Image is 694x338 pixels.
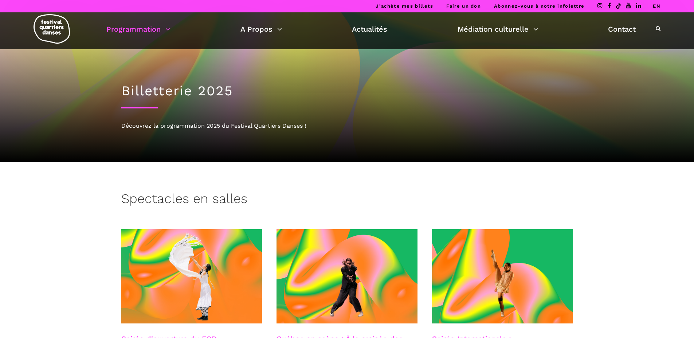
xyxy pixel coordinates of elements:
a: EN [653,3,660,9]
h3: Spectacles en salles [121,191,247,209]
a: Actualités [352,23,387,35]
a: J’achète mes billets [376,3,433,9]
img: logo-fqd-med [34,14,70,44]
a: Médiation culturelle [458,23,538,35]
a: Abonnez-vous à notre infolettre [494,3,584,9]
h1: Billetterie 2025 [121,83,573,99]
div: Découvrez la programmation 2025 du Festival Quartiers Danses ! [121,121,573,131]
a: Programmation [106,23,170,35]
a: Contact [608,23,636,35]
a: A Propos [240,23,282,35]
a: Faire un don [446,3,481,9]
